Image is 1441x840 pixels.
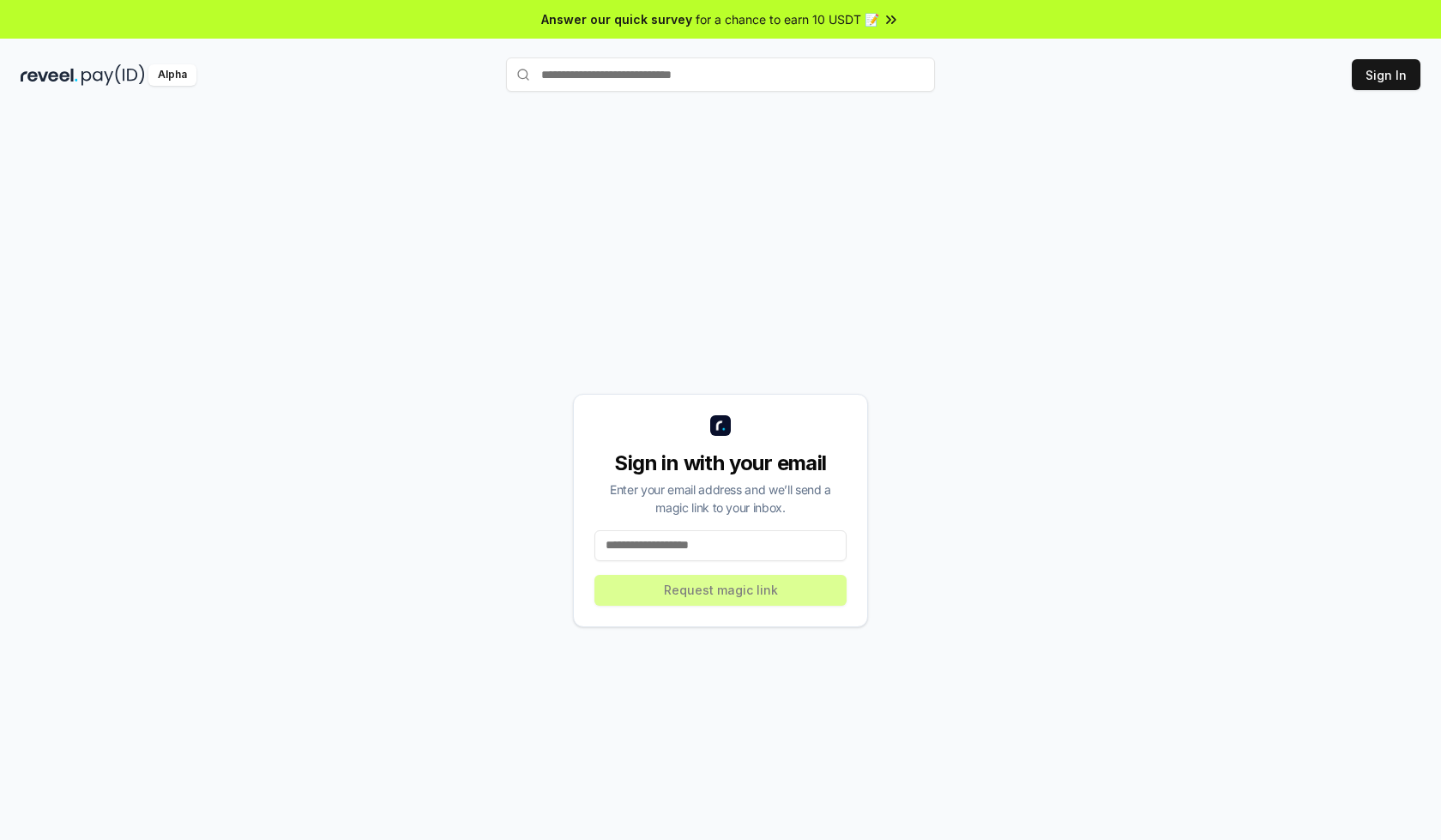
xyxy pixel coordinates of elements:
[81,64,145,86] img: pay_id
[541,10,692,28] span: Answer our quick survey
[21,64,78,86] img: reveel_dark
[594,450,847,477] div: Sign in with your email
[710,415,731,436] img: logo_small
[696,10,879,28] span: for a chance to earn 10 USDT 📝
[594,480,847,517] div: Enter your email address and we’ll send a magic link to your inbox.
[1352,59,1420,90] button: Sign In
[148,64,196,86] div: Alpha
